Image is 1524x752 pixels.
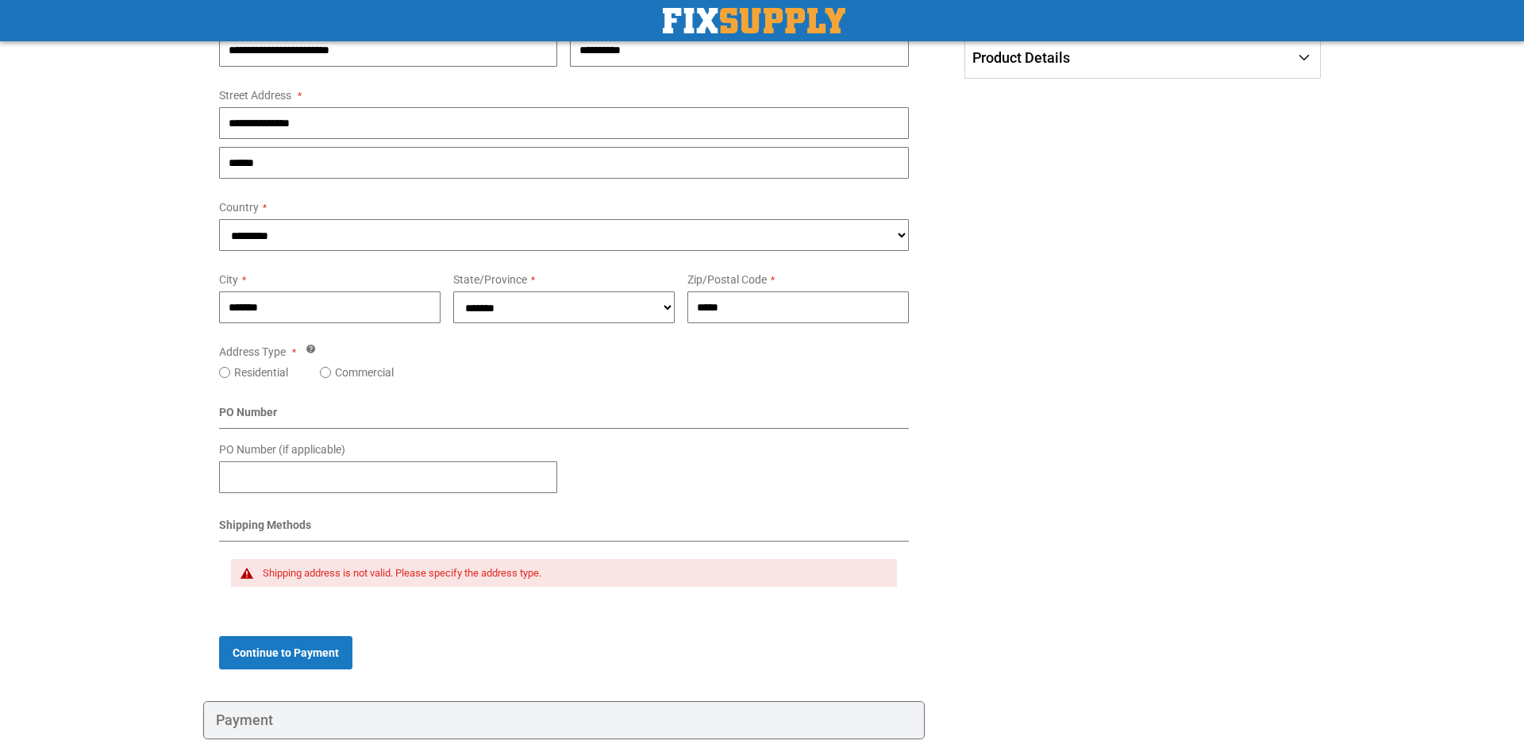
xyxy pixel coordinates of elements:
[219,404,909,429] div: PO Number
[663,8,845,33] a: store logo
[219,517,909,542] div: Shipping Methods
[233,646,339,659] span: Continue to Payment
[453,273,527,286] span: State/Province
[219,273,238,286] span: City
[219,636,352,669] button: Continue to Payment
[203,701,925,739] div: Payment
[972,49,1070,66] span: Product Details
[663,8,845,33] img: Fix Industrial Supply
[687,273,767,286] span: Zip/Postal Code
[219,89,291,102] span: Street Address
[263,567,881,580] div: Shipping address is not valid. Please specify the address type.
[219,201,259,214] span: Country
[219,443,345,456] span: PO Number (if applicable)
[335,364,394,380] label: Commercial
[234,364,288,380] label: Residential
[219,345,286,358] span: Address Type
